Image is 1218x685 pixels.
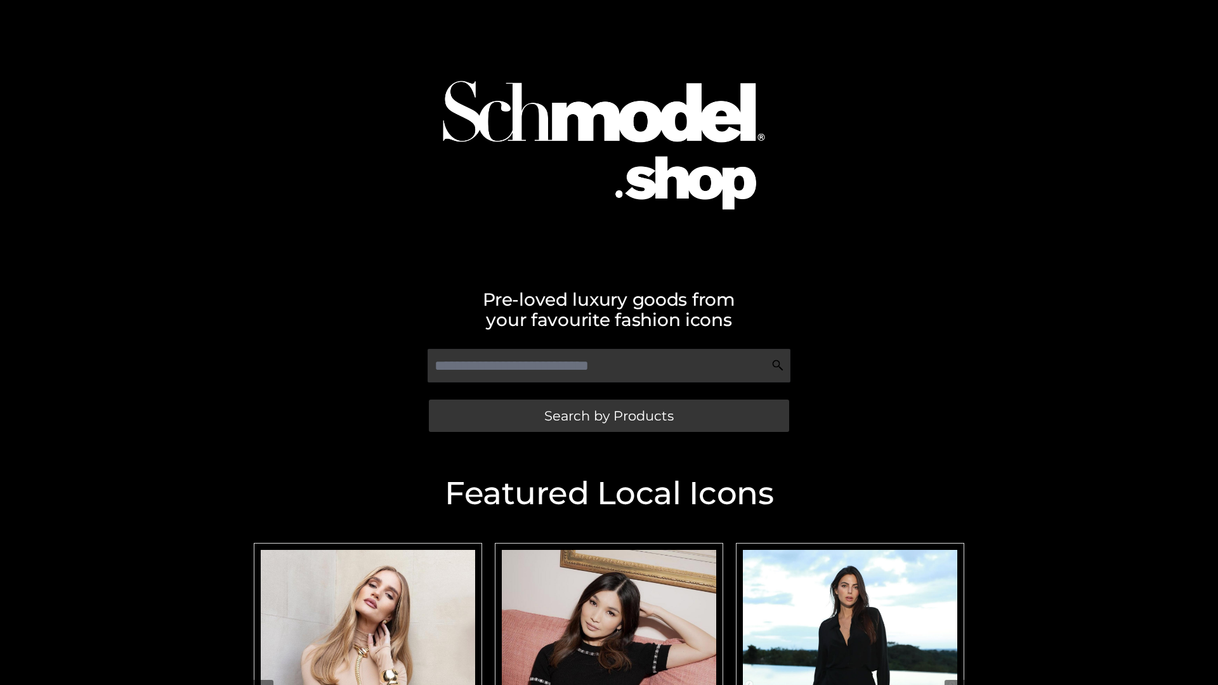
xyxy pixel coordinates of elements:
span: Search by Products [544,409,674,422]
a: Search by Products [429,400,789,432]
h2: Pre-loved luxury goods from your favourite fashion icons [247,289,971,330]
img: Search Icon [771,359,784,372]
h2: Featured Local Icons​ [247,478,971,509]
